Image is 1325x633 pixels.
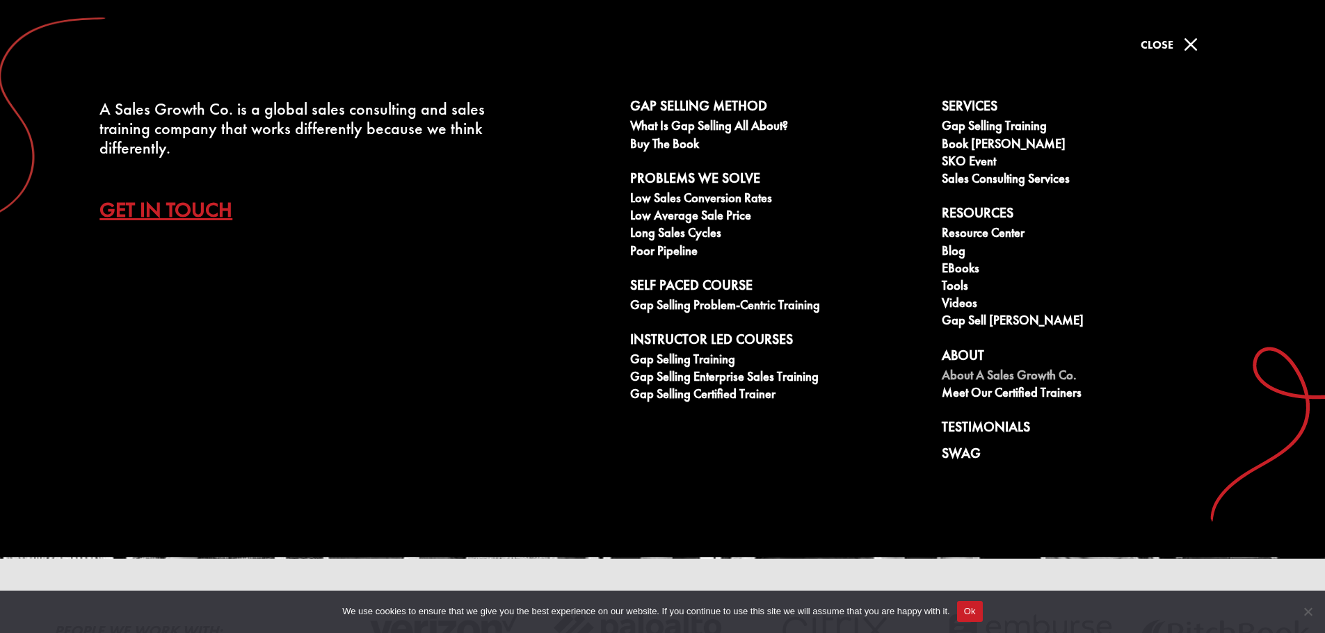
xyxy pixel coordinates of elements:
[942,226,1238,243] a: Resource Center
[1301,605,1315,618] span: No
[630,387,926,404] a: Gap Selling Certified Trainer
[99,99,495,158] div: A Sales Growth Co. is a global sales consulting and sales training company that works differently...
[942,154,1238,172] a: SKO Event
[99,186,253,234] a: Get In Touch
[630,298,926,315] a: Gap Selling Problem-Centric Training
[942,347,1238,368] a: About
[630,277,926,298] a: Self Paced Course
[630,352,926,370] a: Gap Selling Training
[630,191,926,208] a: Low Sales Conversion Rates
[942,244,1238,261] a: Blog
[942,386,1238,403] a: Meet our Certified Trainers
[342,605,949,618] span: We use cookies to ensure that we give you the best experience on our website. If you continue to ...
[942,419,1238,440] a: Testimonials
[942,119,1238,136] a: Gap Selling Training
[1177,31,1205,58] span: M
[1141,38,1173,52] span: Close
[630,226,926,243] a: Long Sales Cycles
[942,137,1238,154] a: Book [PERSON_NAME]
[630,119,926,136] a: What is Gap Selling all about?
[942,279,1238,296] a: Tools
[942,205,1238,226] a: Resources
[942,368,1238,386] a: About A Sales Growth Co.
[630,98,926,119] a: Gap Selling Method
[630,244,926,261] a: Poor Pipeline
[630,370,926,387] a: Gap Selling Enterprise Sales Training
[942,313,1238,331] a: Gap Sell [PERSON_NAME]
[630,170,926,191] a: Problems We Solve
[942,98,1238,119] a: Services
[957,601,983,622] button: Ok
[942,445,1238,466] a: Swag
[630,208,926,226] a: Low Average Sale Price
[630,331,926,352] a: Instructor Led Courses
[942,172,1238,189] a: Sales Consulting Services
[630,137,926,154] a: Buy The Book
[942,261,1238,279] a: eBooks
[942,296,1238,313] a: Videos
